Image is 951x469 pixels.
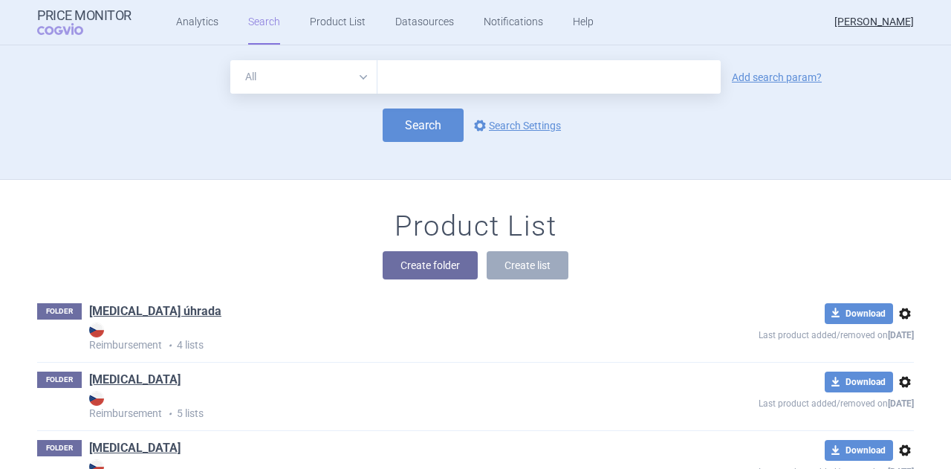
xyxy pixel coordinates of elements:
p: Last product added/removed on [651,392,914,411]
button: Search [383,109,464,142]
a: [MEDICAL_DATA] [89,372,181,388]
h1: Product List [395,210,556,244]
h1: Augmentin úhrada [89,303,221,323]
a: [MEDICAL_DATA] úhrada [89,303,221,320]
p: Last product added/removed on [651,324,914,343]
h1: BENLYSTA [89,440,181,459]
img: CZ [89,323,104,337]
button: Create folder [383,251,478,279]
img: CZ [89,391,104,406]
i: • [162,407,177,421]
p: 5 lists [89,391,651,421]
span: COGVIO [37,23,104,35]
a: [MEDICAL_DATA] [89,440,181,456]
button: Download [825,440,893,461]
a: Add search param? [732,72,822,83]
strong: Reimbursement [89,391,651,419]
a: Search Settings [471,117,561,135]
strong: [DATE] [888,398,914,409]
button: Create list [487,251,568,279]
p: FOLDER [37,303,82,320]
h1: Avodart [89,372,181,391]
p: 4 lists [89,323,651,353]
strong: [DATE] [888,330,914,340]
i: • [162,338,177,353]
a: Price MonitorCOGVIO [37,8,132,36]
strong: Price Monitor [37,8,132,23]
p: FOLDER [37,440,82,456]
strong: Reimbursement [89,323,651,351]
button: Download [825,372,893,392]
button: Download [825,303,893,324]
p: FOLDER [37,372,82,388]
